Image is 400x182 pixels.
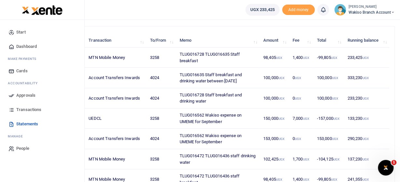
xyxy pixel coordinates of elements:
td: 4024 [146,88,176,108]
span: People [16,145,29,152]
a: Approvals [5,88,79,103]
li: Ac [5,78,79,88]
a: People [5,141,79,156]
small: UGX [295,97,301,100]
a: logo-small logo-large logo-large [22,7,63,12]
td: 0 [289,129,313,149]
small: UGX [362,178,368,181]
span: anage [11,134,23,139]
td: UEDCL [85,108,146,129]
td: 4024 [146,68,176,88]
a: UGX 233,425 [245,4,280,16]
th: Running balance: activate to sort column ascending [344,34,389,48]
td: 100,000 [313,68,344,88]
td: 100,000 [313,88,344,108]
small: UGX [295,137,301,141]
td: 0 [289,88,313,108]
td: Account Transfers Inwards [85,88,146,108]
span: Add money [282,5,315,15]
td: TLUG016562 Wakiso expense on UMEME for September [176,108,259,129]
small: UGX [362,56,368,60]
img: profile-user [334,4,346,16]
small: UGX [278,137,284,141]
span: Wakiso branch account [349,9,395,15]
small: UGX [276,178,282,181]
a: profile-user [PERSON_NAME] Wakiso branch account [334,4,395,16]
td: 333,230 [344,68,389,88]
a: Cards [5,64,79,78]
td: TLUG016635 Staff breakfast and drinking water between [DATE] [176,68,259,88]
small: UGX [362,97,368,100]
td: 1,400 [289,48,313,68]
span: Dashboard [16,43,37,50]
small: UGX [333,158,339,161]
td: 3258 [146,108,176,129]
td: 150,000 [260,108,289,129]
td: Account Transfers Inwards [85,129,146,149]
td: 137,230 [344,149,389,169]
small: UGX [362,158,368,161]
td: 102,425 [260,149,289,169]
small: UGX [295,76,301,80]
td: 133,230 [344,108,389,129]
small: UGX [278,76,284,80]
small: UGX [331,56,337,60]
small: UGX [303,117,309,120]
th: Fee: activate to sort column ascending [289,34,313,48]
small: [PERSON_NAME] [349,4,395,10]
td: 7,000 [289,108,313,129]
li: M [5,54,79,64]
td: -99,805 [313,48,344,68]
th: Amount: activate to sort column ascending [260,34,289,48]
small: UGX [362,137,368,141]
td: TLUG016728 Staff breakfast and drinking water [176,88,259,108]
small: UGX [332,97,338,100]
small: UGX [303,56,309,60]
span: Cards [16,68,28,74]
span: Start [16,29,26,35]
li: Toup your wallet [282,5,315,15]
small: UGX [303,158,309,161]
td: 4024 [146,129,176,149]
a: Statements [5,117,79,131]
small: UGX [362,117,368,120]
img: logo-small [22,6,30,14]
td: 233,230 [344,88,389,108]
small: UGX [333,117,339,120]
th: Transaction: activate to sort column ascending [85,34,146,48]
small: UGX [332,76,338,80]
a: Start [5,25,79,39]
a: Dashboard [5,39,79,54]
span: UGX 233,425 [250,7,275,13]
td: -157,000 [313,108,344,129]
td: 0 [289,68,313,88]
td: 100,000 [260,88,289,108]
img: logo-large [31,5,63,15]
td: 153,000 [313,129,344,149]
td: 100,000 [260,68,289,88]
td: 153,000 [260,129,289,149]
td: MTN Mobile Money [85,48,146,68]
small: UGX [278,97,284,100]
small: UGX [278,117,284,120]
td: -104,125 [313,149,344,169]
td: 233,425 [344,48,389,68]
small: UGX [331,178,337,181]
td: TLUG016562 Wakiso expense on UMEME for September [176,129,259,149]
span: ake Payments [11,56,36,61]
th: To/From: activate to sort column ascending [146,34,176,48]
small: UGX [278,158,284,161]
span: 1 [391,160,396,165]
small: UGX [303,178,309,181]
small: UGX [362,76,368,80]
td: 290,230 [344,129,389,149]
span: Statements [16,121,38,127]
a: Add money [282,7,315,12]
td: 98,405 [260,48,289,68]
small: UGX [332,137,338,141]
iframe: Intercom live chat [378,160,393,175]
td: MTN Mobile Money [85,149,146,169]
span: Transactions [16,106,41,113]
td: 3258 [146,149,176,169]
td: 3258 [146,48,176,68]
